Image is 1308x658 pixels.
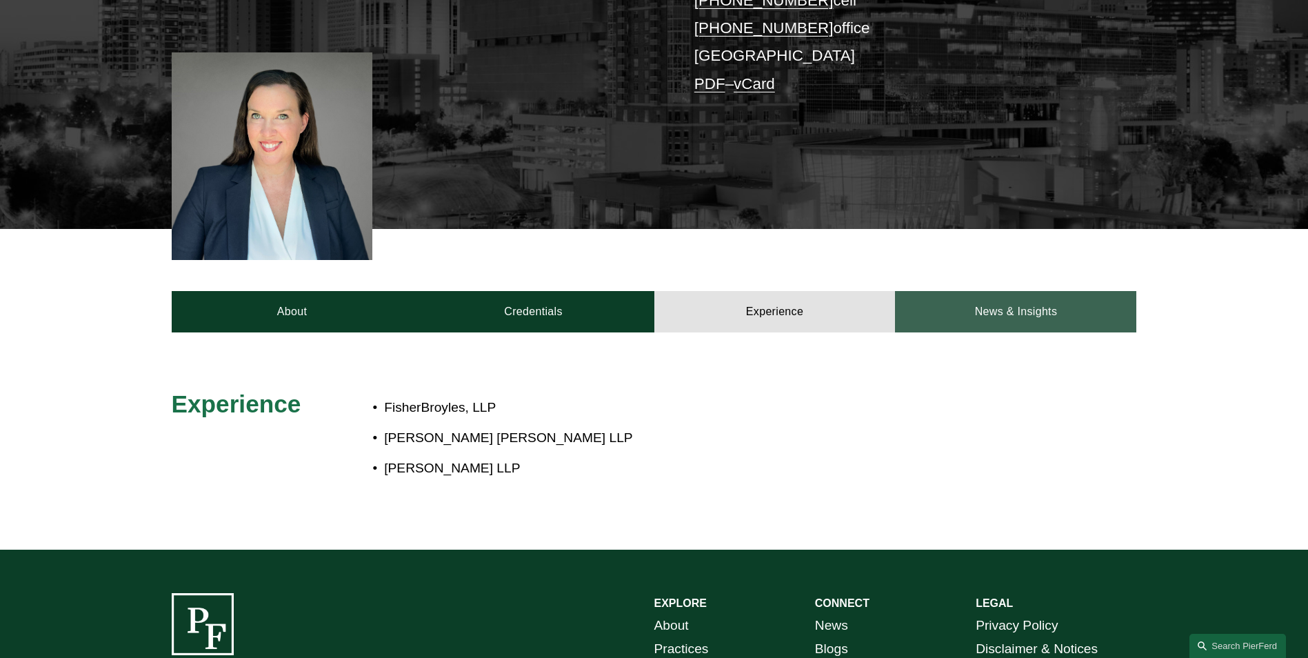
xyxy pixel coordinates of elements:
a: News & Insights [895,291,1136,332]
a: About [654,614,689,638]
a: Credentials [413,291,654,332]
a: Search this site [1189,634,1286,658]
a: Privacy Policy [976,614,1058,638]
p: [PERSON_NAME] LLP [384,457,1016,481]
a: PDF [694,75,725,92]
a: Experience [654,291,896,332]
a: News [815,614,848,638]
a: About [172,291,413,332]
strong: LEGAL [976,597,1013,609]
strong: CONNECT [815,597,869,609]
p: FisherBroyles, LLP [384,396,1016,420]
strong: EXPLORE [654,597,707,609]
p: [PERSON_NAME] [PERSON_NAME] LLP [384,426,1016,450]
a: [PHONE_NUMBER] [694,19,834,37]
a: vCard [734,75,775,92]
span: Experience [172,390,301,417]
